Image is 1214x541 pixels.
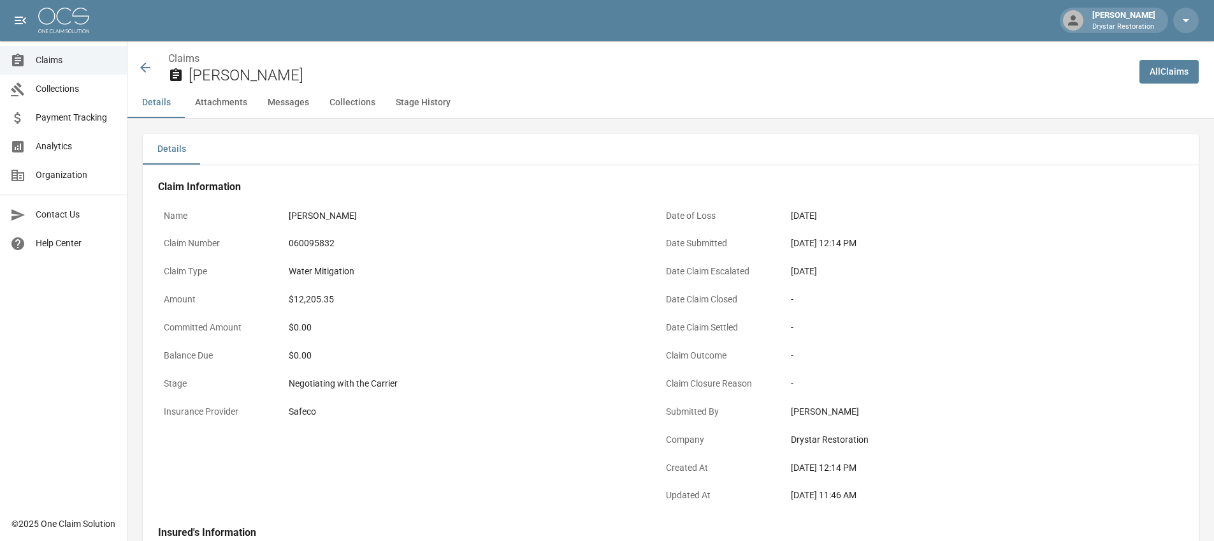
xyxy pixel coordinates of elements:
[168,51,1129,66] nav: breadcrumb
[36,111,117,124] span: Payment Tracking
[158,399,273,424] p: Insurance Provider
[158,204,273,228] p: Name
[189,66,1129,85] h2: [PERSON_NAME]
[158,231,273,256] p: Claim Number
[1092,22,1155,33] p: Drystar Restoration
[158,526,1147,539] h4: Insured's Information
[289,293,639,306] div: $12,205.35
[289,405,639,419] div: Safeco
[36,237,117,250] span: Help Center
[289,349,639,362] div: $0.00
[791,237,1141,250] div: [DATE] 12:14 PM
[791,209,1141,223] div: [DATE]
[289,209,639,223] div: [PERSON_NAME]
[36,140,117,153] span: Analytics
[36,82,117,96] span: Collections
[660,204,775,228] p: Date of Loss
[660,483,775,508] p: Updated At
[319,87,386,118] button: Collections
[791,349,1141,362] div: -
[791,461,1141,475] div: [DATE] 12:14 PM
[289,321,639,334] div: $0.00
[36,208,117,221] span: Contact Us
[791,405,1141,419] div: [PERSON_NAME]
[1087,9,1160,32] div: [PERSON_NAME]
[158,343,273,368] p: Balance Due
[660,343,775,368] p: Claim Outcome
[660,371,775,396] p: Claim Closure Reason
[660,315,775,340] p: Date Claim Settled
[38,8,89,33] img: ocs-logo-white-transparent.png
[791,293,1141,306] div: -
[158,371,273,396] p: Stage
[158,315,273,340] p: Committed Amount
[143,134,200,165] button: Details
[36,54,117,67] span: Claims
[127,87,1214,118] div: anchor tabs
[791,433,1141,447] div: Drystar Restoration
[1139,60,1199,84] a: AllClaims
[660,259,775,284] p: Date Claim Escalated
[791,489,1141,502] div: [DATE] 11:46 AM
[386,87,461,118] button: Stage History
[127,87,185,118] button: Details
[660,231,775,256] p: Date Submitted
[36,168,117,182] span: Organization
[143,134,1199,165] div: details tabs
[289,377,639,390] div: Negotiating with the Carrier
[660,287,775,312] p: Date Claim Closed
[791,377,1141,390] div: -
[660,399,775,424] p: Submitted By
[158,287,273,312] p: Amount
[158,181,1147,193] h4: Claim Information
[168,52,199,64] a: Claims
[289,237,639,250] div: 060095832
[8,8,33,33] button: open drawer
[11,517,115,530] div: © 2025 One Claim Solution
[791,265,1141,278] div: [DATE]
[257,87,319,118] button: Messages
[791,321,1141,334] div: -
[158,259,273,284] p: Claim Type
[185,87,257,118] button: Attachments
[289,265,639,278] div: Water Mitigation
[660,427,775,452] p: Company
[660,456,775,480] p: Created At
